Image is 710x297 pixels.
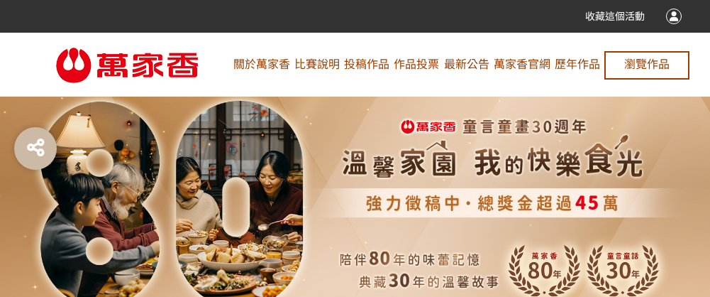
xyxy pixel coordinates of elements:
a: 萬家香官網 [494,33,550,97]
span: 投稿作品 [344,58,389,71]
a: 最新公告 [444,33,489,97]
a: 歷年作品 [555,33,600,97]
a: 比賽說明 [294,33,340,97]
span: 收藏這個活動 [585,11,645,22]
span: 歷年作品 [555,58,600,71]
img: 第30屆萬家香溫馨家園．童言童畫甄選比賽 [21,48,233,83]
span: 萬家香官網 [494,58,550,71]
a: 瀏覽作品 [604,51,689,80]
a: 關於萬家香 [233,33,290,97]
span: 作品投票 [394,58,439,71]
